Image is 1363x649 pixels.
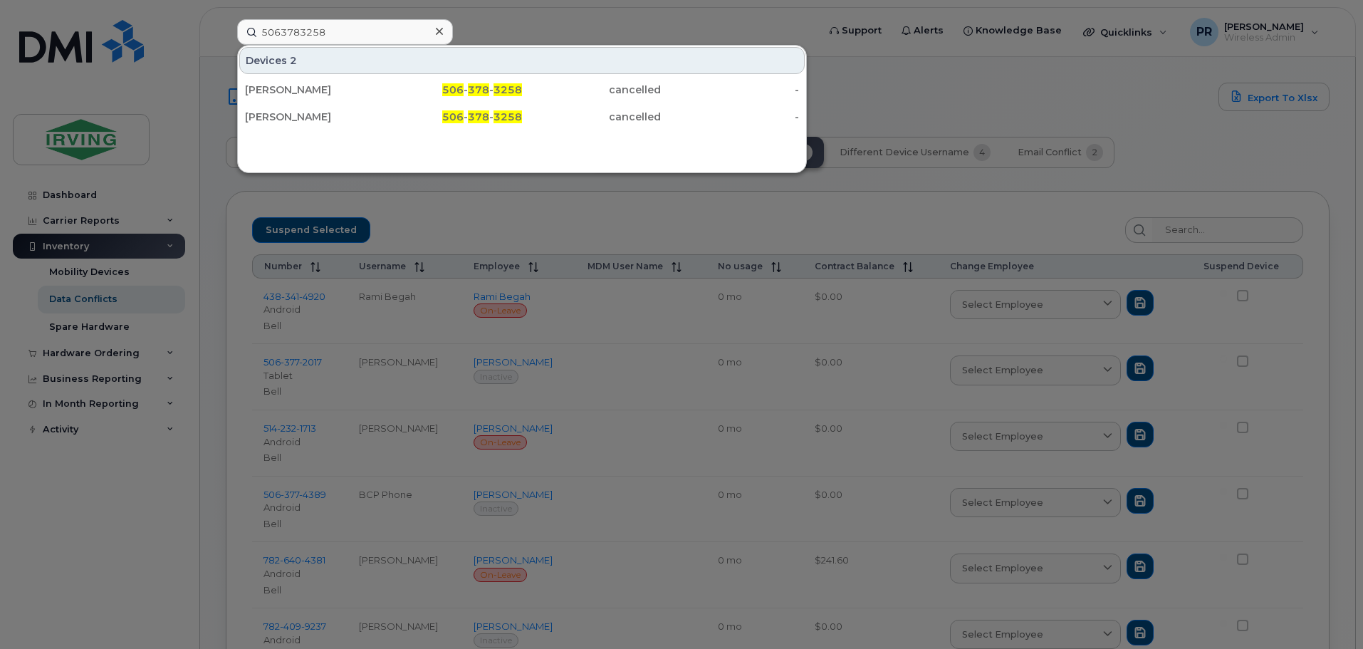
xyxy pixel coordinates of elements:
div: Devices [239,47,805,74]
div: [PERSON_NAME] [245,83,384,97]
div: - [661,110,800,124]
div: - - [384,83,523,97]
span: 3258 [493,83,522,96]
div: cancelled [522,110,661,124]
span: 3258 [493,110,522,123]
div: cancelled [522,83,661,97]
div: [PERSON_NAME] [245,110,384,124]
div: - - [384,110,523,124]
span: 2 [290,53,297,68]
a: [PERSON_NAME]506-378-3258cancelled- [239,104,805,130]
div: - [661,83,800,97]
span: 506 [442,83,464,96]
a: [PERSON_NAME]506-378-3258cancelled- [239,77,805,103]
span: 506 [442,110,464,123]
span: 378 [468,110,489,123]
span: 378 [468,83,489,96]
